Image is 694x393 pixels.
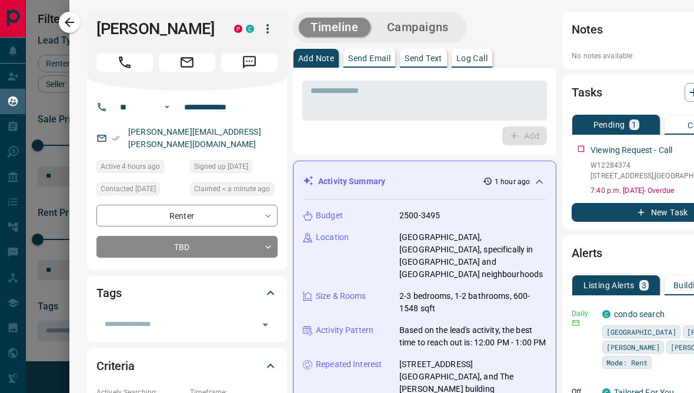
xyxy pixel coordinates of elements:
[632,121,636,129] p: 1
[614,309,665,319] a: condo search
[316,358,382,371] p: Repeated Interest
[572,319,580,327] svg: Email
[299,18,371,37] button: Timeline
[606,326,676,338] span: [GEOGRAPHIC_DATA]
[112,134,120,142] svg: Email Verified
[234,25,242,33] div: property.ca
[348,54,391,62] p: Send Email
[221,53,278,72] span: Message
[96,284,121,302] h2: Tags
[456,54,488,62] p: Log Call
[128,127,261,149] a: [PERSON_NAME][EMAIL_ADDRESS][PERSON_NAME][DOMAIN_NAME]
[96,53,153,72] span: Call
[96,160,184,176] div: Fri Aug 15 2025
[96,236,278,258] div: TBD
[572,244,602,262] h2: Alerts
[602,310,610,318] div: condos.ca
[572,83,602,102] h2: Tasks
[399,324,546,349] p: Based on the lead's activity, the best time to reach out is: 12:00 PM - 1:00 PM
[606,357,648,368] span: Mode: Rent
[96,357,135,375] h2: Criteria
[303,171,546,192] div: Activity Summary1 hour ago
[316,324,373,337] p: Activity Pattern
[583,281,635,289] p: Listing Alerts
[96,19,216,38] h1: [PERSON_NAME]
[318,175,385,188] p: Activity Summary
[96,205,278,227] div: Renter
[572,308,595,319] p: Daily
[246,25,254,33] div: condos.ca
[190,182,278,199] div: Fri Aug 15 2025
[375,18,461,37] button: Campaigns
[399,290,546,315] p: 2-3 bedrooms, 1-2 bathrooms, 600-1548 sqft
[190,160,278,176] div: Fri Mar 10 2017
[194,161,248,172] span: Signed up [DATE]
[194,183,270,195] span: Claimed < a minute ago
[590,144,672,156] p: Viewing Request - Call
[316,231,349,244] p: Location
[298,54,334,62] p: Add Note
[405,54,442,62] p: Send Text
[160,100,174,114] button: Open
[642,281,646,289] p: 3
[316,290,366,302] p: Size & Rooms
[593,121,625,129] p: Pending
[399,209,440,222] p: 2500-3495
[96,279,278,307] div: Tags
[159,53,215,72] span: Email
[257,317,273,333] button: Open
[399,231,546,281] p: [GEOGRAPHIC_DATA], [GEOGRAPHIC_DATA], specifically in [GEOGRAPHIC_DATA] and [GEOGRAPHIC_DATA] nei...
[316,209,343,222] p: Budget
[572,20,602,39] h2: Notes
[495,176,530,187] p: 1 hour ago
[96,352,278,380] div: Criteria
[101,161,160,172] span: Active 4 hours ago
[606,341,660,353] span: [PERSON_NAME]
[96,182,184,199] div: Tue Jan 17 2023
[101,183,156,195] span: Contacted [DATE]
